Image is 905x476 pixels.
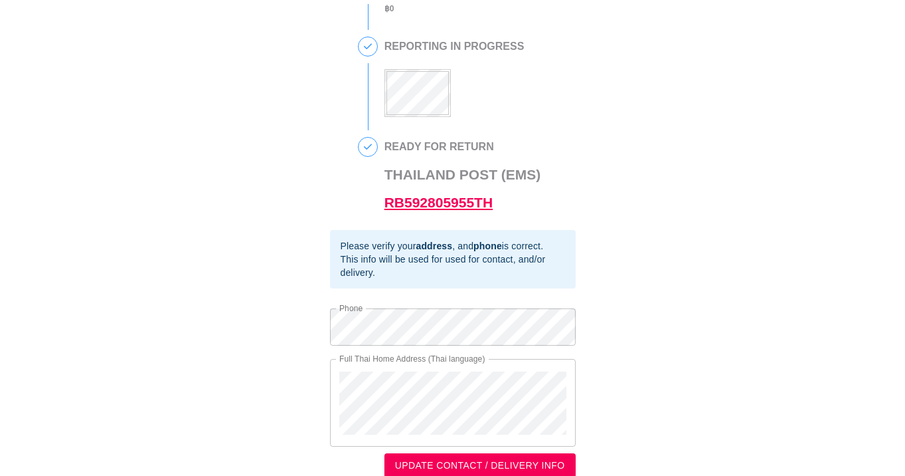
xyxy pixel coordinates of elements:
div: This info will be used for used for contact, and/or delivery. [341,253,565,279]
span: 3 [359,37,377,56]
h3: Thailand Post (EMS) [384,161,541,217]
a: RB592805955TH [384,195,493,210]
span: UPDATE CONTACT / DELIVERY INFO [395,457,565,474]
h2: READY FOR RETURN [384,141,541,153]
span: 4 [359,138,377,156]
h2: REPORTING IN PROGRESS [384,41,525,53]
b: ฿ 0 [384,4,394,13]
b: phone [473,241,502,251]
div: Please verify your , and is correct. [341,239,565,253]
b: address [416,241,452,251]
